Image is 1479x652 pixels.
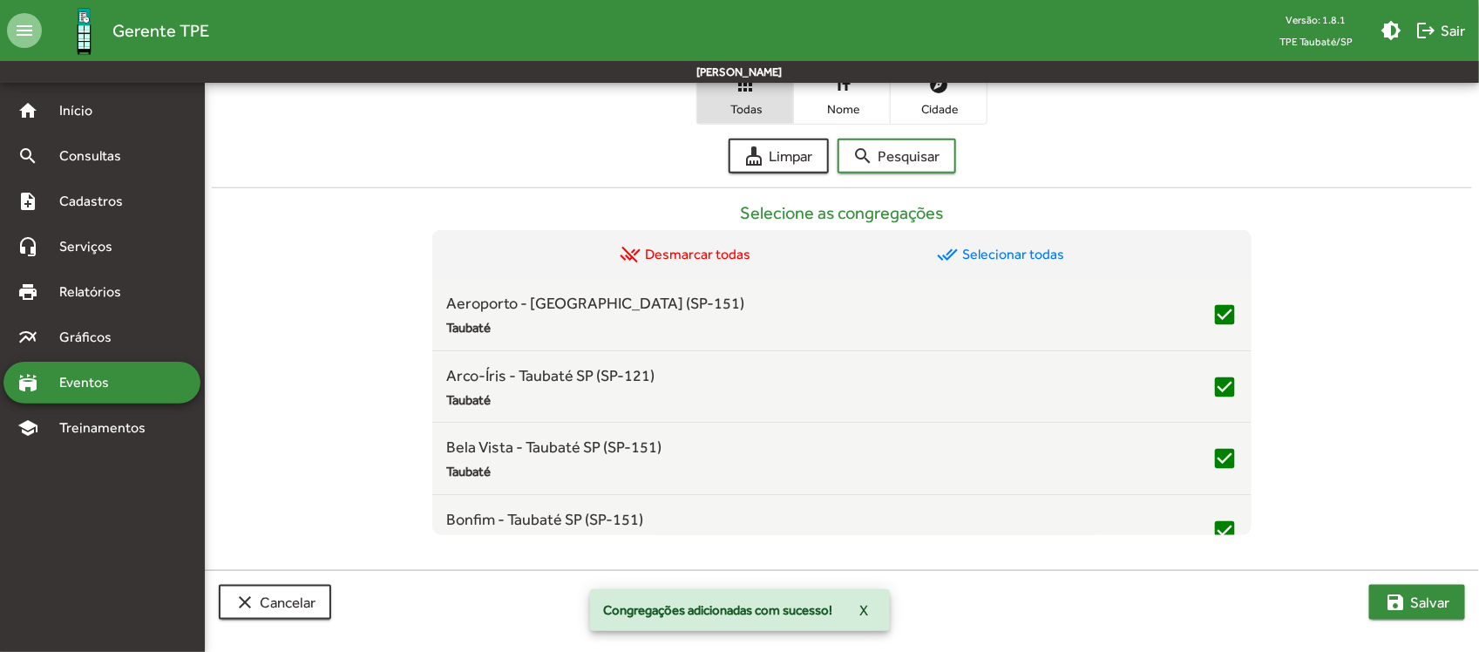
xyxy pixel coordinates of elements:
mat-icon: clear [234,592,255,613]
span: Salvar [1385,587,1449,618]
mat-icon: multiline_chart [17,327,38,348]
span: Gráficos [49,327,135,348]
mat-icon: check_box [1211,374,1238,400]
mat-icon: cleaning_services [744,146,765,166]
span: Todas [702,101,789,117]
span: Limpar [744,140,813,172]
mat-icon: headset_mic [17,236,38,257]
mat-icon: search [17,146,38,166]
mat-icon: stadium [17,372,38,393]
mat-icon: done_all [937,244,958,265]
span: X [860,594,869,626]
a: Gerente TPE [42,3,209,59]
mat-icon: note_add [17,191,38,212]
span: Serviços [49,236,136,257]
span: Cadastros [49,191,146,212]
span: Taubaté [446,318,1211,338]
span: Taubaté [446,462,1211,482]
mat-icon: print [17,282,38,302]
span: Cancelar [234,587,315,618]
span: Aeroporto - [GEOGRAPHIC_DATA] (SP-151) [446,291,1211,315]
mat-icon: text_fields [831,74,852,95]
span: Gerente TPE [112,17,209,44]
span: Arco-Íris - Taubaté SP (SP-121) [446,363,1211,387]
button: Nome [794,67,890,124]
mat-icon: check_box [1211,302,1238,328]
mat-icon: menu [7,13,42,48]
span: Bela Vista - Taubaté SP (SP-151) [446,435,1211,458]
button: Limpar [729,139,829,173]
span: Sair [1415,15,1465,46]
h5: Selecione as congregações [741,202,944,223]
span: Consultas [49,146,144,166]
span: Taubaté [446,534,1211,554]
span: Desmarcar todas [620,244,750,265]
button: Todas [697,67,793,124]
button: Sair [1408,15,1472,46]
span: Pesquisar [853,140,940,172]
mat-icon: search [853,146,874,166]
mat-icon: remove_done [620,244,641,265]
mat-icon: brightness_medium [1381,20,1401,41]
span: Bonfim - Taubaté SP (SP-151) [446,507,1211,531]
span: Nome [798,101,885,117]
span: Início [49,100,118,121]
button: Cancelar [219,585,331,620]
button: Cidade [891,67,987,124]
span: Congregações adicionadas com sucesso! [604,601,833,619]
mat-icon: logout [1415,20,1436,41]
div: Versão: 1.8.1 [1265,9,1367,31]
span: Taubaté [446,391,1211,411]
span: Treinamentos [49,418,166,438]
button: Pesquisar [838,139,956,173]
img: Logo [56,3,112,59]
span: Selecionar todas [937,244,1064,265]
button: Salvar [1369,585,1465,620]
mat-icon: home [17,100,38,121]
span: Cidade [895,101,982,117]
mat-icon: save [1385,592,1406,613]
mat-icon: check_box [1211,518,1238,544]
span: Eventos [49,372,132,393]
span: TPE Taubaté/SP [1265,31,1367,52]
mat-icon: explore [928,74,949,95]
mat-icon: school [17,418,38,438]
span: Relatórios [49,282,144,302]
button: X [846,594,883,626]
mat-icon: check_box [1211,445,1238,472]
